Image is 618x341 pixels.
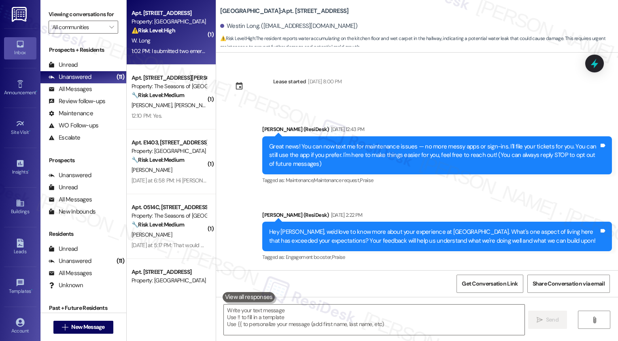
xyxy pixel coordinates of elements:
[286,254,332,261] span: Engagement booster ,
[49,195,92,204] div: All Messages
[132,231,172,238] span: [PERSON_NAME]
[49,8,118,21] label: Viewing conversations for
[132,102,174,109] span: [PERSON_NAME]
[537,317,543,323] i: 
[262,174,612,186] div: Tagged as:
[132,27,175,34] strong: ⚠️ Risk Level: High
[109,24,114,30] i: 
[62,324,68,330] i: 
[49,183,78,192] div: Unread
[132,166,172,174] span: [PERSON_NAME]
[4,236,36,258] a: Leads
[262,251,612,263] div: Tagged as:
[528,311,567,329] button: Send
[49,109,93,118] div: Maintenance
[533,280,605,288] span: Share Conversation via email
[132,147,206,155] div: Property: [GEOGRAPHIC_DATA]
[49,73,91,81] div: Unanswered
[31,287,32,293] span: •
[49,257,91,265] div: Unanswered
[591,317,597,323] i: 
[4,37,36,59] a: Inbox
[49,85,92,93] div: All Messages
[314,177,360,184] span: Maintenance request ,
[132,138,206,147] div: Apt. E1403, [STREET_ADDRESS]
[132,221,184,228] strong: 🔧 Risk Level: Medium
[329,211,363,219] div: [DATE] 2:22 PM
[49,97,105,106] div: Review follow-ups
[4,276,36,298] a: Templates •
[49,281,83,290] div: Unknown
[71,323,104,331] span: New Message
[132,212,206,220] div: Property: The Seasons of [GEOGRAPHIC_DATA]
[4,117,36,139] a: Site Visit •
[52,21,105,34] input: All communities
[220,22,357,30] div: Westin Long. ([EMAIL_ADDRESS][DOMAIN_NAME])
[332,254,345,261] span: Praise
[132,74,206,82] div: Apt. [STREET_ADDRESS][PERSON_NAME]
[4,157,36,178] a: Insights •
[36,89,37,94] span: •
[329,125,365,133] div: [DATE] 12:43 PM
[40,156,126,165] div: Prospects
[132,91,184,99] strong: 🔧 Risk Level: Medium
[53,321,113,334] button: New Message
[546,316,559,324] span: Send
[29,128,30,134] span: •
[132,37,150,44] span: W. Long
[115,71,126,83] div: (11)
[220,34,618,52] span: : The resident reports water accumulating on the kitchen floor and wet carpet in the hallway, ind...
[49,171,91,180] div: Unanswered
[4,196,36,218] a: Buildings
[49,121,98,130] div: WO Follow-ups
[360,177,373,184] span: Praise
[132,9,206,17] div: Apt. [STREET_ADDRESS]
[40,46,126,54] div: Prospects + Residents
[527,275,610,293] button: Share Conversation via email
[49,61,78,69] div: Unread
[49,133,80,142] div: Escalate
[220,35,255,42] strong: ⚠️ Risk Level: High
[269,142,599,168] div: Great news! You can now text me for maintenance issues — no more messy apps or sign-ins. I'll fil...
[132,268,206,276] div: Apt. [STREET_ADDRESS]
[132,203,206,212] div: Apt. 0514C, [STREET_ADDRESS][PERSON_NAME]
[4,316,36,337] a: Account
[457,275,523,293] button: Get Conversation Link
[262,211,612,222] div: [PERSON_NAME] (ResiDesk)
[269,228,599,245] div: Hey [PERSON_NAME], we'd love to know more about your experience at [GEOGRAPHIC_DATA]. What's one ...
[40,304,126,312] div: Past + Future Residents
[132,276,206,285] div: Property: [GEOGRAPHIC_DATA]
[49,245,78,253] div: Unread
[462,280,518,288] span: Get Conversation Link
[28,168,29,174] span: •
[132,112,162,119] div: 12:10 PM: Yes.
[132,47,436,55] div: 1:02 PM: I submitted two emergency requests [DATE]. It was coming from the neighbors unit. Mainte...
[262,125,612,136] div: [PERSON_NAME] (ResiDesk)
[224,305,525,335] textarea: To enrich screen reader interactions, please activate Accessibility in Grammarly extension settings
[132,82,206,91] div: Property: The Seasons of [GEOGRAPHIC_DATA]
[286,177,314,184] span: Maintenance ,
[49,269,92,277] div: All Messages
[49,208,96,216] div: New Inbounds
[306,77,342,86] div: [DATE] 8:00 PM
[132,177,348,184] div: [DATE] at 6:58 PM: Hi [PERSON_NAME] would like to see some options for renewing my lease
[115,255,126,267] div: (11)
[40,230,126,238] div: Residents
[132,156,184,163] strong: 🔧 Risk Level: Medium
[12,7,28,22] img: ResiDesk Logo
[132,17,206,26] div: Property: [GEOGRAPHIC_DATA]
[174,102,214,109] span: [PERSON_NAME]
[273,77,306,86] div: Lease started
[220,7,349,15] b: [GEOGRAPHIC_DATA]: Apt. [STREET_ADDRESS]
